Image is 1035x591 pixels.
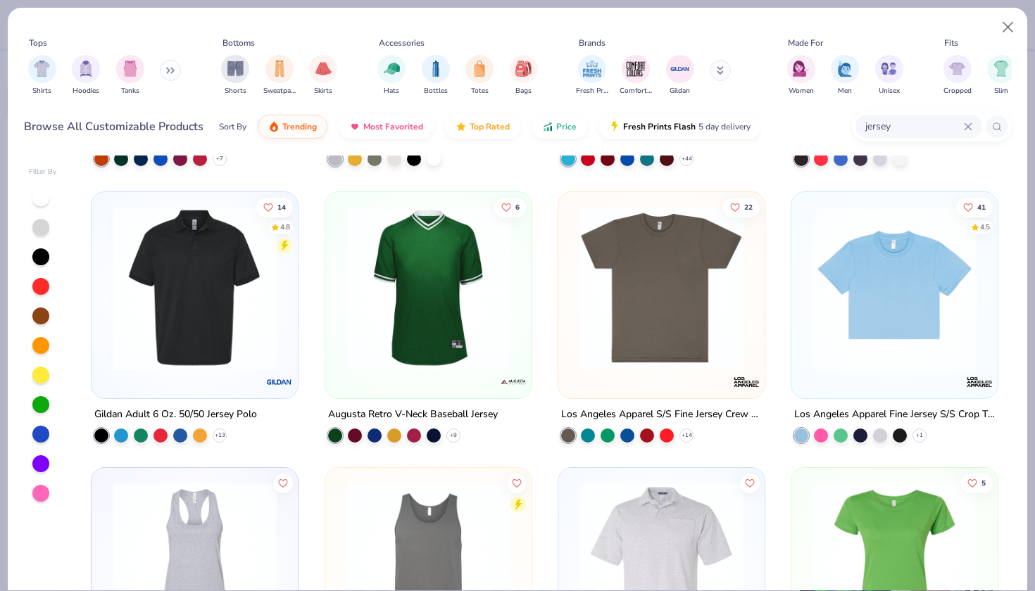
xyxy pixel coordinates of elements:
button: Like [740,473,760,493]
div: Los Angeles Apparel S/S Fine Jersey Crew 4.3 Oz [561,406,762,424]
img: Bags Image [515,61,531,77]
button: Fresh Prints Flash5 day delivery [598,115,761,139]
span: + 9 [450,431,457,440]
div: filter for Shirts [28,55,56,96]
span: + 13 [215,431,225,440]
span: Top Rated [470,121,510,132]
span: + 14 [681,431,691,440]
button: Like [956,197,993,217]
img: trending.gif [268,121,280,132]
button: Most Favorited [339,115,434,139]
div: filter for Hoodies [72,55,100,96]
div: Accessories [379,37,425,49]
img: Men Image [837,61,853,77]
div: filter for Fresh Prints [576,55,608,96]
span: + 1 [916,431,923,440]
span: Price [556,121,577,132]
div: Bottoms [222,37,255,49]
img: f3219295-8d3b-4710-9317-a65d585a2940 [805,205,984,369]
div: filter for Hats [377,55,406,96]
button: Like [960,473,993,493]
button: Trending [258,115,327,139]
img: most_fav.gif [349,121,360,132]
img: adc9af2d-e8b8-4292-b1ad-cbabbfa5031f [572,205,751,369]
button: filter button [987,55,1015,96]
img: Shirts Image [34,61,50,77]
img: flash.gif [609,121,620,132]
div: Brands [579,37,606,49]
div: filter for Comfort Colors [620,55,652,96]
button: filter button [465,55,494,96]
button: filter button [263,55,296,96]
span: Fresh Prints Flash [623,121,696,132]
span: 5 day delivery [698,119,751,135]
div: Tops [29,37,47,49]
input: Try "T-Shirt" [864,118,964,134]
span: Hoodies [73,86,99,96]
span: Unisex [879,86,900,96]
button: filter button [831,55,859,96]
button: filter button [510,55,538,96]
button: Price [532,115,587,139]
div: filter for Women [787,55,815,96]
div: Filter By [29,167,57,177]
span: Slim [994,86,1008,96]
span: 22 [744,203,753,210]
img: Comfort Colors Image [625,58,646,80]
span: Totes [471,86,489,96]
button: filter button [221,55,249,96]
div: 4.5 [980,222,990,232]
div: filter for Sweatpants [263,55,296,96]
img: Los Angeles Apparel logo [965,368,993,396]
div: filter for Tanks [116,55,144,96]
div: Browse All Customizable Products [24,118,203,135]
button: filter button [377,55,406,96]
button: Top Rated [445,115,520,139]
span: Comfort Colors [620,86,652,96]
img: Tanks Image [123,61,138,77]
button: filter button [116,55,144,96]
img: Slim Image [993,61,1009,77]
span: Tanks [121,86,139,96]
div: filter for Bags [510,55,538,96]
span: Cropped [943,86,972,96]
button: filter button [576,55,608,96]
div: filter for Shorts [221,55,249,96]
span: Gildan [670,86,690,96]
img: Bottles Image [428,61,444,77]
div: filter for Cropped [943,55,972,96]
span: Men [838,86,852,96]
span: Hats [384,86,399,96]
span: Trending [282,121,317,132]
span: + 44 [681,155,691,163]
span: Shirts [32,86,51,96]
button: filter button [309,55,337,96]
img: Sweatpants Image [272,61,287,77]
img: Hats Image [384,61,400,77]
button: Like [494,197,526,217]
div: filter for Slim [987,55,1015,96]
button: Close [995,14,1022,41]
img: Gildan logo [266,368,294,396]
img: Augusta logo [499,368,527,396]
button: filter button [72,55,100,96]
button: Like [506,473,526,493]
span: Most Favorited [363,121,423,132]
img: bd841bdf-fb10-4456-86b0-19c9ad855866 [339,205,517,369]
img: Hoodies Image [78,61,94,77]
span: Skirts [314,86,332,96]
span: Bags [515,86,532,96]
img: TopRated.gif [456,121,467,132]
img: Totes Image [472,61,487,77]
div: Los Angeles Apparel Fine Jersey S/S Crop Tee [794,406,995,424]
span: Fresh Prints [576,86,608,96]
img: Women Image [793,61,809,77]
button: filter button [787,55,815,96]
div: Gildan Adult 6 Oz. 50/50 Jersey Polo [94,406,257,424]
button: Like [723,197,760,217]
img: Gildan Image [670,58,691,80]
button: filter button [422,55,450,96]
button: Like [256,197,293,217]
img: 58f3562e-1865-49f9-a059-47c567f7ec2e [106,205,284,369]
span: Sweatpants [263,86,296,96]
